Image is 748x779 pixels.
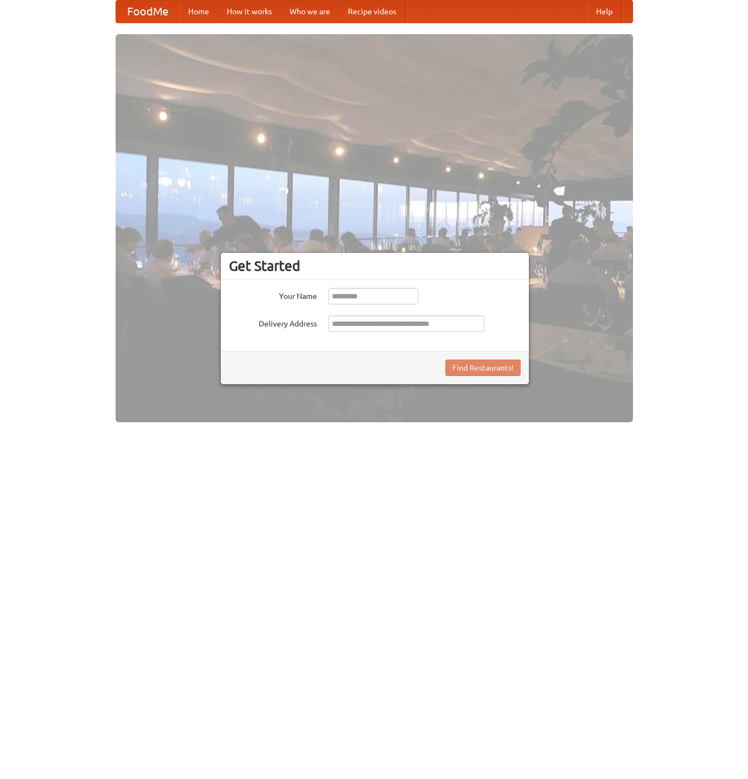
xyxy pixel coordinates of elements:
[229,288,317,302] label: Your Name
[281,1,339,23] a: Who we are
[218,1,281,23] a: How it works
[179,1,218,23] a: Home
[587,1,621,23] a: Help
[229,258,521,274] h3: Get Started
[116,1,179,23] a: FoodMe
[229,315,317,329] label: Delivery Address
[339,1,405,23] a: Recipe videos
[445,359,521,376] button: Find Restaurants!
